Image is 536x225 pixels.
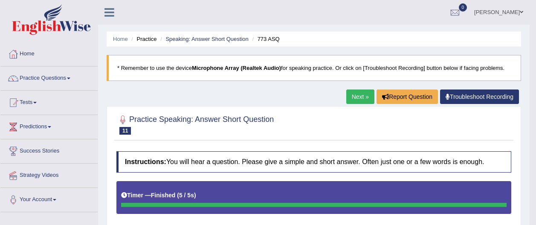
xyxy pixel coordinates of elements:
[121,192,196,199] h5: Timer —
[250,35,279,43] li: 773 ASQ
[165,36,248,42] a: Speaking: Answer Short Question
[116,151,511,173] h4: You will hear a question. Please give a simple and short answer. Often just one or a few words is...
[119,127,131,135] span: 11
[125,158,166,165] b: Instructions:
[116,113,274,135] h2: Practice Speaking: Answer Short Question
[0,91,98,112] a: Tests
[459,3,467,12] span: 0
[113,36,128,42] a: Home
[440,89,519,104] a: Troubleshoot Recording
[0,164,98,185] a: Strategy Videos
[0,188,98,209] a: Your Account
[192,65,281,71] b: Microphone Array (Realtek Audio)
[107,55,521,81] blockquote: * Remember to use the device for speaking practice. Or click on [Troubleshoot Recording] button b...
[0,139,98,161] a: Success Stories
[194,192,196,199] b: )
[0,115,98,136] a: Predictions
[179,192,194,199] b: 5 / 5s
[377,89,438,104] button: Report Question
[0,42,98,63] a: Home
[0,66,98,88] a: Practice Questions
[346,89,374,104] a: Next »
[177,192,179,199] b: (
[151,192,176,199] b: Finished
[129,35,156,43] li: Practice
